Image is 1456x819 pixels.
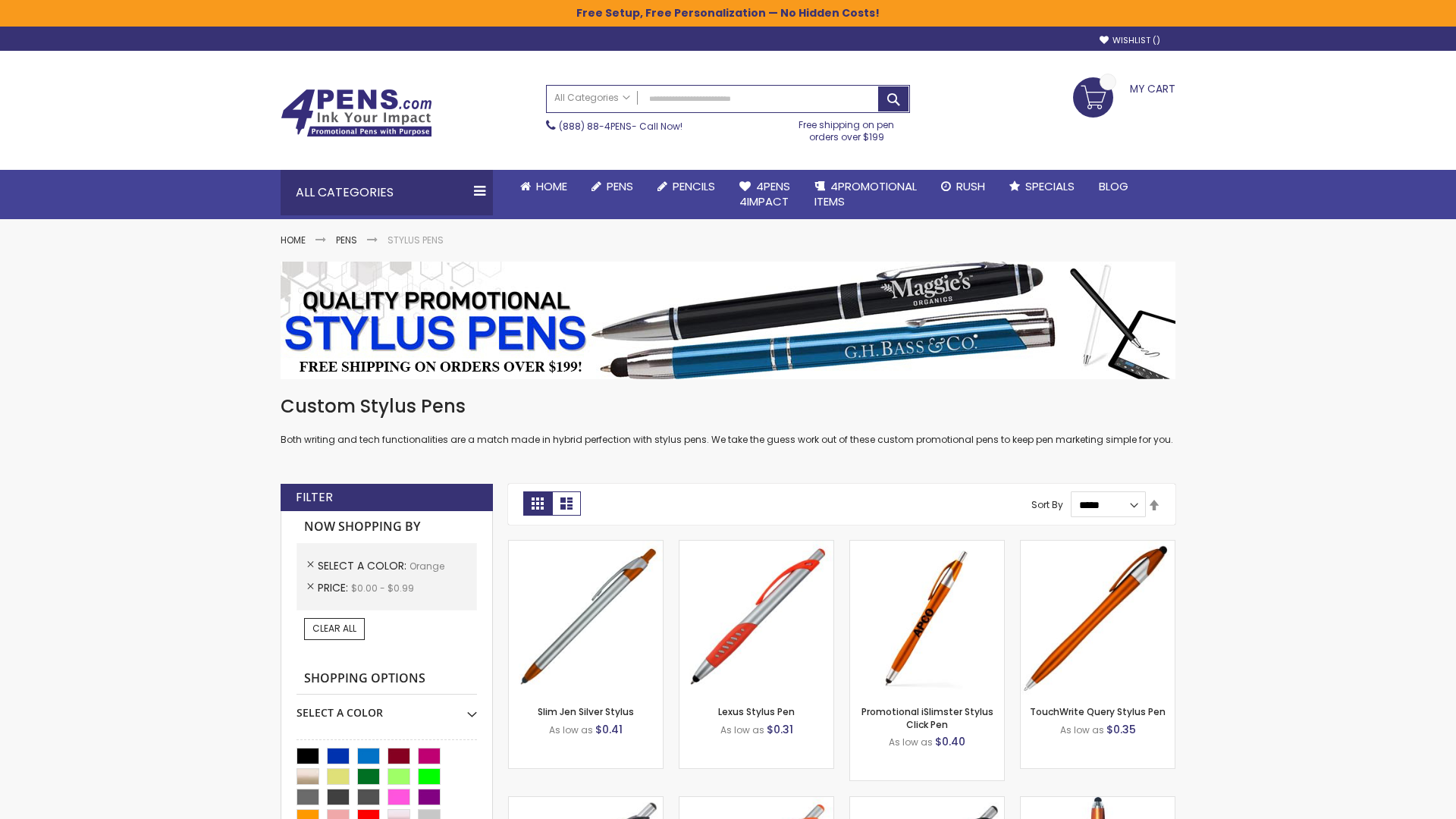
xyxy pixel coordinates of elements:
[1021,541,1175,695] img: TouchWrite Query Stylus Pen-Orange
[281,394,1175,419] h1: Custom Stylus Pens
[296,489,333,506] strong: Filter
[281,170,493,215] div: All Categories
[508,170,579,203] a: Home
[549,723,593,736] span: As low as
[409,560,444,573] span: Orange
[607,178,633,194] span: Pens
[929,170,997,203] a: Rush
[281,262,1175,379] img: Stylus Pens
[509,541,663,695] img: Slim Jen Silver Stylus-Orange
[767,722,793,737] span: $0.31
[956,178,985,194] span: Rush
[559,120,632,133] a: (888) 88-4PENS
[554,92,630,104] span: All Categories
[783,113,911,143] div: Free shipping on pen orders over $199
[595,722,623,737] span: $0.41
[814,178,917,209] span: 4PROMOTIONAL ITEMS
[802,170,929,219] a: 4PROMOTIONALITEMS
[673,178,715,194] span: Pencils
[861,705,993,730] a: Promotional iSlimster Stylus Click Pen
[1087,170,1141,203] a: Blog
[997,170,1087,203] a: Specials
[281,394,1175,447] div: Both writing and tech functionalities are a match made in hybrid perfection with stylus pens. We ...
[739,178,790,209] span: 4Pens 4impact
[1030,705,1166,718] a: TouchWrite Query Stylus Pen
[1031,498,1063,511] label: Sort By
[312,622,356,635] span: Clear All
[351,582,414,595] span: $0.00 - $0.99
[318,580,351,595] span: Price
[889,736,933,748] span: As low as
[1025,178,1075,194] span: Specials
[538,705,634,718] a: Slim Jen Silver Stylus
[1100,35,1160,46] a: Wishlist
[645,170,727,203] a: Pencils
[509,540,663,553] a: Slim Jen Silver Stylus-Orange
[304,618,365,639] a: Clear All
[1060,723,1104,736] span: As low as
[547,86,638,111] a: All Categories
[388,234,444,246] strong: Stylus Pens
[718,705,795,718] a: Lexus Stylus Pen
[1106,722,1136,737] span: $0.35
[281,89,432,137] img: 4Pens Custom Pens and Promotional Products
[1099,178,1128,194] span: Blog
[509,796,663,809] a: Boston Stylus Pen-Orange
[727,170,802,219] a: 4Pens4impact
[850,540,1004,553] a: Promotional iSlimster Stylus Click Pen-Orange
[281,234,306,246] a: Home
[297,663,477,695] strong: Shopping Options
[297,511,477,543] strong: Now Shopping by
[559,120,682,133] span: - Call Now!
[850,796,1004,809] a: Lexus Metallic Stylus Pen-Orange
[318,558,409,573] span: Select A Color
[536,178,567,194] span: Home
[679,541,833,695] img: Lexus Stylus Pen-Orange
[679,796,833,809] a: Boston Silver Stylus Pen-Orange
[336,234,357,246] a: Pens
[297,695,477,720] div: Select A Color
[1021,540,1175,553] a: TouchWrite Query Stylus Pen-Orange
[850,541,1004,695] img: Promotional iSlimster Stylus Click Pen-Orange
[579,170,645,203] a: Pens
[1021,796,1175,809] a: TouchWrite Command Stylus Pen-Orange
[720,723,764,736] span: As low as
[523,491,552,516] strong: Grid
[679,540,833,553] a: Lexus Stylus Pen-Orange
[935,734,965,749] span: $0.40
